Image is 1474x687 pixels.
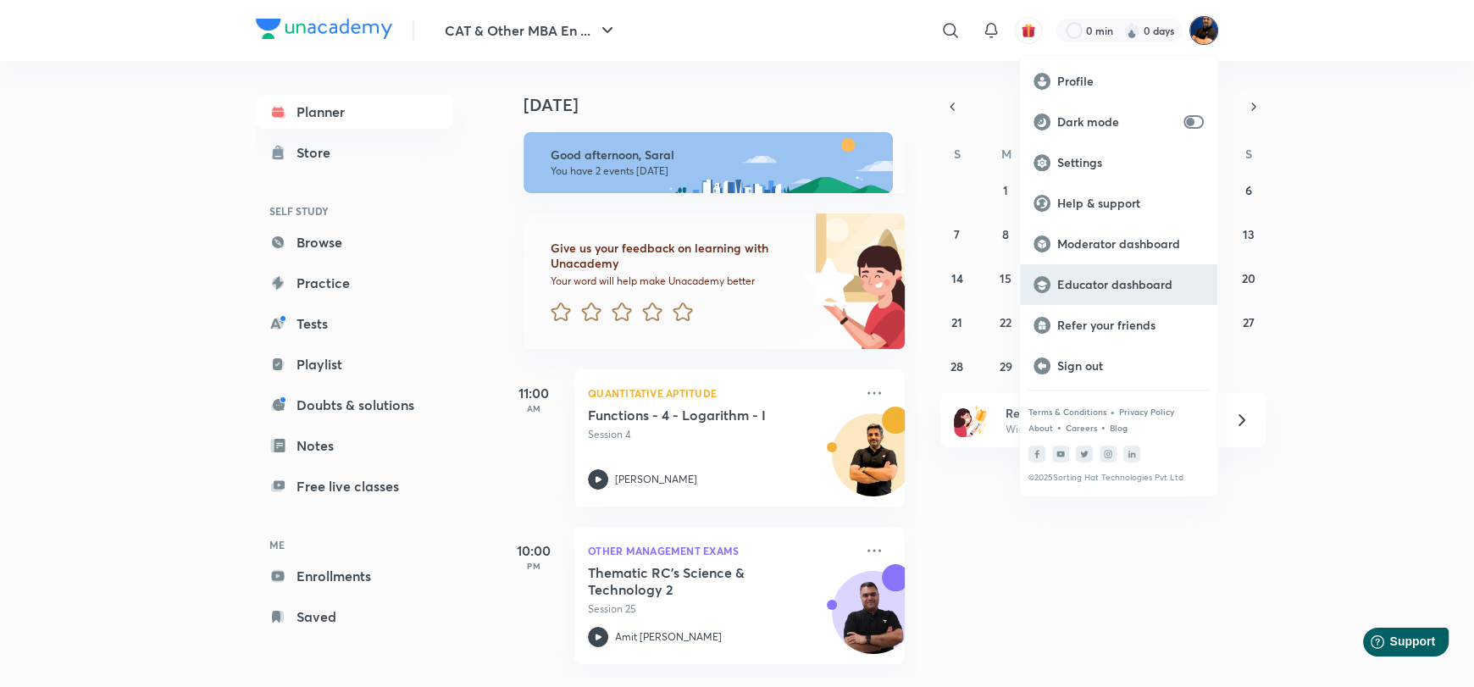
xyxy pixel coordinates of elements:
[1020,224,1217,264] a: Moderator dashboard
[1119,407,1174,417] a: Privacy Policy
[1020,61,1217,102] a: Profile
[1020,264,1217,305] a: Educator dashboard
[1110,423,1128,433] a: Blog
[1057,196,1204,211] p: Help & support
[1057,74,1204,89] p: Profile
[1057,277,1204,292] p: Educator dashboard
[1028,407,1106,417] a: Terms & Conditions
[1028,423,1053,433] a: About
[1020,183,1217,224] a: Help & support
[1057,155,1204,170] p: Settings
[1057,114,1177,130] p: Dark mode
[1028,473,1209,483] p: © 2025 Sorting Hat Technologies Pvt Ltd
[1110,404,1116,419] div: •
[1057,236,1204,252] p: Moderator dashboard
[1057,358,1204,374] p: Sign out
[1056,419,1062,435] div: •
[1020,305,1217,346] a: Refer your friends
[1100,419,1106,435] div: •
[1323,621,1455,668] iframe: Help widget launcher
[1066,423,1097,433] a: Careers
[1020,142,1217,183] a: Settings
[1057,318,1204,333] p: Refer your friends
